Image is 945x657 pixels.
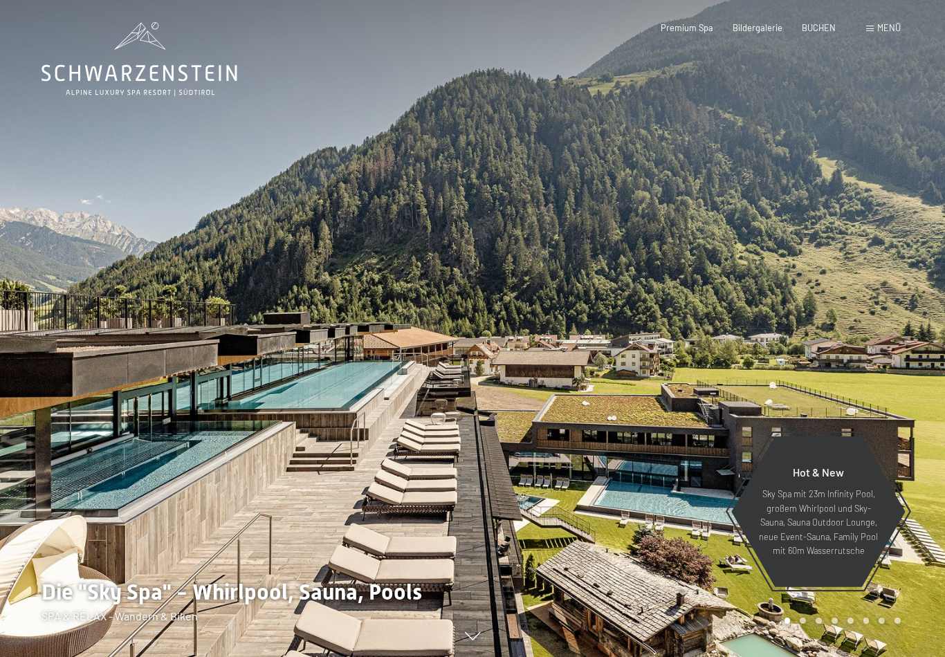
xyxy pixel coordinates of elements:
[832,618,838,624] div: Carousel Page 4
[758,487,879,557] p: Sky Spa mit 23m Infinity Pool, großem Whirlpool und Sky-Sauna, Sauna Outdoor Lounge, neue Event-S...
[877,22,901,33] span: Menü
[733,22,782,33] a: Bildergalerie
[780,618,901,624] div: Carousel Pagination
[894,618,901,624] div: Carousel Page 8
[661,22,713,33] a: Premium Spa
[800,618,806,624] div: Carousel Page 2
[863,618,870,624] div: Carousel Page 6
[816,618,822,624] div: Carousel Page 3
[802,22,836,33] a: BUCHEN
[793,465,844,479] span: Hot & New
[785,618,791,624] div: Carousel Page 1 (Current Slide)
[731,436,906,588] a: Hot & New Sky Spa mit 23m Infinity Pool, großem Whirlpool und Sky-Sauna, Sauna Outdoor Lounge, ne...
[879,618,885,624] div: Carousel Page 7
[847,618,854,624] div: Carousel Page 5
